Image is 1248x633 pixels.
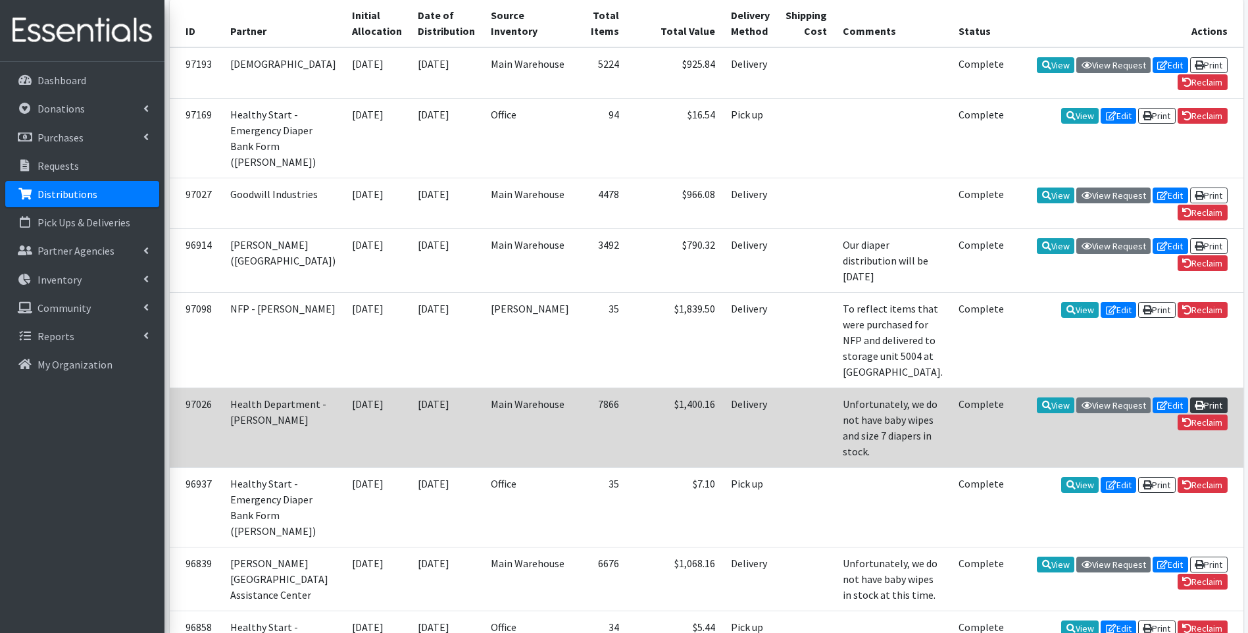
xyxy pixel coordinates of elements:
td: Office [483,98,577,178]
a: View [1061,302,1099,318]
a: Reclaim [1178,205,1228,220]
td: [PERSON_NAME] ([GEOGRAPHIC_DATA]) [222,229,344,293]
td: [DATE] [410,293,483,388]
td: Complete [951,388,1012,468]
td: [DATE] [410,229,483,293]
a: Reports [5,323,159,349]
a: Partner Agencies [5,238,159,264]
a: Reclaim [1178,477,1228,493]
td: 97169 [170,98,222,178]
a: Edit [1101,302,1136,318]
a: Edit [1153,57,1188,73]
td: $1,068.16 [627,547,723,611]
td: Healthy Start - Emergency Diaper Bank Form ([PERSON_NAME]) [222,98,344,178]
p: Partner Agencies [37,244,114,257]
a: Edit [1101,108,1136,124]
a: View [1037,557,1074,572]
a: View [1037,238,1074,254]
td: Complete [951,98,1012,178]
td: [PERSON_NAME] [483,293,577,388]
p: Reports [37,330,74,343]
td: [DATE] [410,47,483,99]
a: View [1061,108,1099,124]
a: Dashboard [5,67,159,93]
p: Pick Ups & Deliveries [37,216,130,229]
td: $7.10 [627,468,723,547]
td: [DATE] [344,388,410,468]
td: 94 [577,98,627,178]
a: Reclaim [1178,108,1228,124]
td: [DATE] [410,388,483,468]
td: Main Warehouse [483,229,577,293]
td: Main Warehouse [483,388,577,468]
a: Donations [5,95,159,122]
p: Requests [37,159,79,172]
a: Reclaim [1178,255,1228,271]
a: View [1037,57,1074,73]
a: My Organization [5,351,159,378]
a: Print [1190,557,1228,572]
td: [DATE] [344,468,410,547]
a: Print [1138,477,1176,493]
p: Donations [37,102,85,115]
a: Print [1190,238,1228,254]
a: View [1037,188,1074,203]
td: [DATE] [344,293,410,388]
td: 97193 [170,47,222,99]
td: [DATE] [344,98,410,178]
td: Main Warehouse [483,47,577,99]
a: Purchases [5,124,159,151]
td: 96839 [170,547,222,611]
td: [PERSON_NAME][GEOGRAPHIC_DATA] Assistance Center [222,547,344,611]
td: $790.32 [627,229,723,293]
td: $1,839.50 [627,293,723,388]
a: View [1037,397,1074,413]
a: Print [1190,188,1228,203]
td: Complete [951,47,1012,99]
td: Pick up [723,98,778,178]
td: [DATE] [344,178,410,228]
td: Pick up [723,468,778,547]
a: Community [5,295,159,321]
td: To reflect items that were purchased for NFP and delivered to storage unit 5004 at [GEOGRAPHIC_DA... [835,293,951,388]
p: Distributions [37,188,97,201]
td: 5224 [577,47,627,99]
td: Healthy Start - Emergency Diaper Bank Form ([PERSON_NAME]) [222,468,344,547]
td: [DATE] [344,47,410,99]
td: 97027 [170,178,222,228]
a: Distributions [5,181,159,207]
td: NFP - [PERSON_NAME] [222,293,344,388]
p: Community [37,301,91,315]
td: 97098 [170,293,222,388]
td: 97026 [170,388,222,468]
td: Health Department - [PERSON_NAME] [222,388,344,468]
a: Edit [1153,397,1188,413]
a: Reclaim [1178,74,1228,90]
a: Reclaim [1178,415,1228,430]
td: Main Warehouse [483,547,577,611]
td: [DATE] [410,468,483,547]
a: Edit [1101,477,1136,493]
p: Dashboard [37,74,86,87]
a: Reclaim [1178,574,1228,590]
td: Complete [951,293,1012,388]
td: 7866 [577,388,627,468]
td: Our diaper distribution will be [DATE] [835,229,951,293]
td: Unfortunately, we do not have baby wipes in stock at this time. [835,547,951,611]
a: Inventory [5,266,159,293]
a: View Request [1076,557,1151,572]
td: Complete [951,468,1012,547]
td: [DATE] [344,547,410,611]
td: $925.84 [627,47,723,99]
td: [DATE] [344,229,410,293]
a: View [1061,477,1099,493]
td: [DATE] [410,98,483,178]
td: 96937 [170,468,222,547]
a: View Request [1076,397,1151,413]
td: 4478 [577,178,627,228]
td: $1,400.16 [627,388,723,468]
td: Delivery [723,47,778,99]
td: Complete [951,229,1012,293]
a: Print [1138,302,1176,318]
a: Edit [1153,557,1188,572]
